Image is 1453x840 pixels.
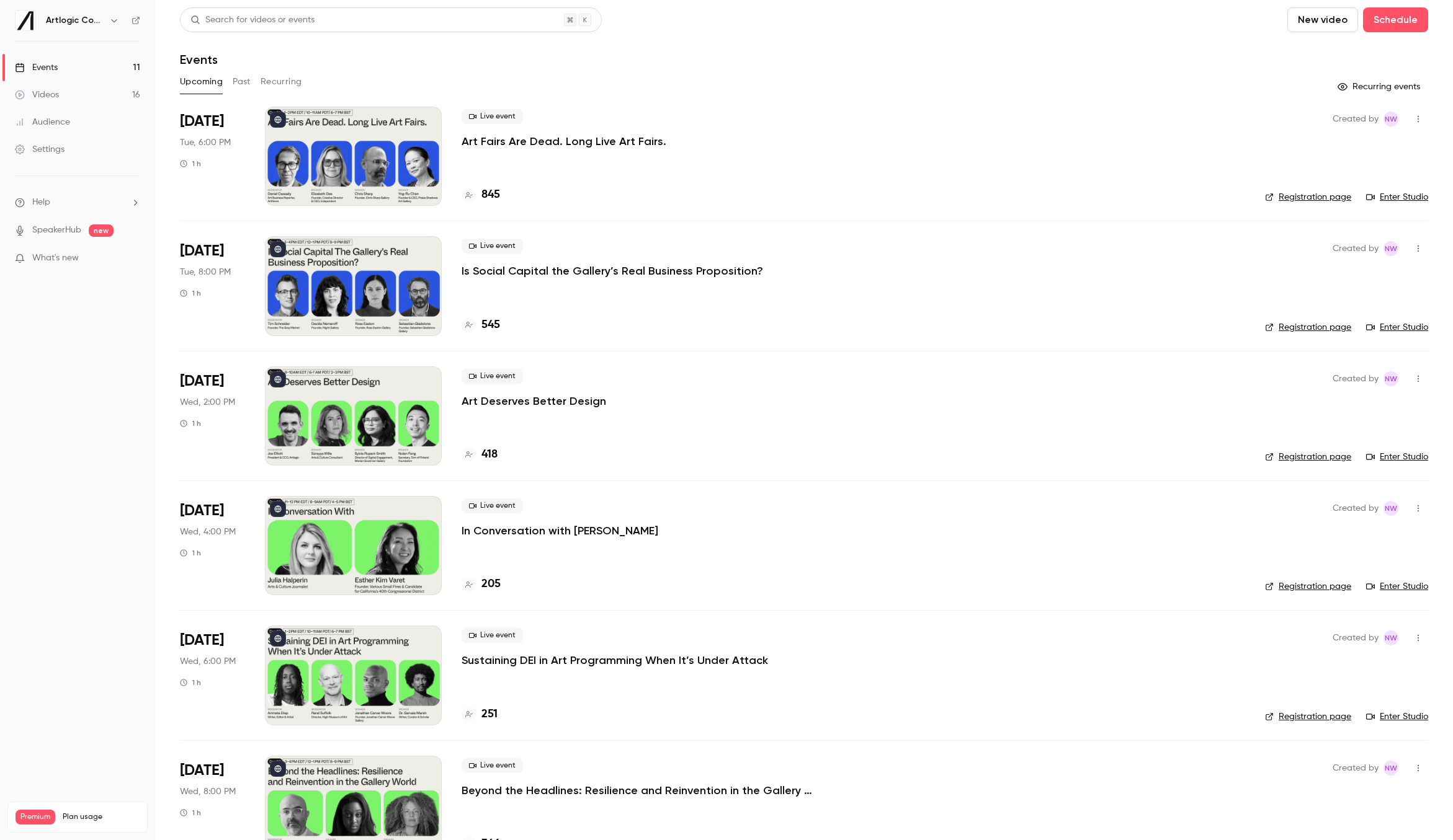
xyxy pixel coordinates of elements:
[1366,710,1428,723] a: Enter Studio
[180,266,231,278] span: Tue, 8:00 PM
[180,678,201,687] div: 1 h
[1366,580,1428,593] a: Enter Studio
[180,72,223,92] button: Upcoming
[1366,451,1428,463] a: Enter Studio
[1384,630,1398,645] span: Natasha Whiffin
[180,159,201,169] div: 1 h
[462,239,523,254] span: Live event
[1384,371,1398,386] span: Natasha Whiffin
[15,196,140,209] li: help-dropdown-opener
[1384,112,1398,126] span: Natasha Whiffin
[180,501,224,521] span: [DATE]
[462,109,523,124] span: Live event
[462,783,834,798] a: Beyond the Headlines: Resilience and Reinvention in the Gallery World
[1333,501,1379,516] span: Created by
[15,143,65,156] div: Settings
[1333,112,1379,126] span: Created by
[462,394,606,409] a: Art Deserves Better Design
[1384,501,1398,516] span: Natasha Whiffin
[63,812,140,822] span: Plan usage
[1265,580,1351,593] a: Registration page
[180,630,224,650] span: [DATE]
[89,224,114,237] span: new
[1333,630,1379,645] span: Created by
[180,655,236,668] span: Wed, 6:00 PM
[15,89,59,101] div: Videos
[462,576,501,593] a: 205
[1385,112,1397,126] span: NW
[1385,501,1397,516] span: NW
[1384,241,1398,256] span: Natasha Whiffin
[462,758,523,773] span: Live event
[180,288,201,298] div: 1 h
[481,317,500,334] h4: 545
[462,263,763,278] a: Is Social Capital the Gallery’s Real Business Proposition?
[1287,7,1358,32] button: New video
[462,317,500,334] a: 545
[1385,241,1397,256] span: NW
[261,72,302,92] button: Recurring
[180,52,218,67] h1: Events
[180,496,245,595] div: Sep 17 Wed, 4:00 PM (Europe/London)
[46,14,104,27] h6: Artlogic Connect 2025
[1265,451,1351,463] a: Registration page
[1385,630,1397,645] span: NW
[180,236,245,335] div: Sep 16 Tue, 8:00 PM (Europe/London)
[180,526,236,538] span: Wed, 4:00 PM
[462,653,768,668] a: Sustaining DEI in Art Programming When It’s Under Attack
[180,418,201,428] div: 1 h
[180,136,231,149] span: Tue, 6:00 PM
[481,576,501,593] h4: 205
[15,116,70,128] div: Audience
[180,808,201,818] div: 1 h
[32,224,81,237] a: SpeakerHub
[180,548,201,558] div: 1 h
[32,196,50,209] span: Help
[16,11,35,30] img: Artlogic Connect 2025
[1333,371,1379,386] span: Created by
[1384,761,1398,776] span: Natasha Whiffin
[180,107,245,206] div: Sep 16 Tue, 6:00 PM (Europe/London)
[1363,7,1428,32] button: Schedule
[180,112,224,131] span: [DATE]
[125,253,140,264] iframe: Noticeable Trigger
[180,241,224,261] span: [DATE]
[462,523,658,538] a: In Conversation with [PERSON_NAME]
[1265,710,1351,723] a: Registration page
[16,810,55,825] span: Premium
[1332,77,1428,97] button: Recurring events
[190,14,315,27] div: Search for videos or events
[462,628,523,643] span: Live event
[462,706,498,723] a: 251
[1333,241,1379,256] span: Created by
[481,187,500,203] h4: 845
[462,369,523,384] span: Live event
[462,187,500,203] a: 845
[1366,321,1428,334] a: Enter Studio
[180,371,224,391] span: [DATE]
[1265,321,1351,334] a: Registration page
[15,61,58,74] div: Events
[481,446,498,463] h4: 418
[1333,761,1379,776] span: Created by
[180,626,245,725] div: Sep 17 Wed, 6:00 PM (Europe/London)
[180,785,236,798] span: Wed, 8:00 PM
[462,446,498,463] a: 418
[180,761,224,780] span: [DATE]
[481,706,498,723] h4: 251
[462,498,523,513] span: Live event
[1385,761,1397,776] span: NW
[462,134,666,149] a: Art Fairs Are Dead. Long Live Art Fairs.
[180,396,235,409] span: Wed, 2:00 PM
[32,252,79,265] span: What's new
[180,366,245,466] div: Sep 17 Wed, 2:00 PM (Europe/London)
[233,72,251,92] button: Past
[1265,191,1351,203] a: Registration page
[1366,191,1428,203] a: Enter Studio
[1385,371,1397,386] span: NW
